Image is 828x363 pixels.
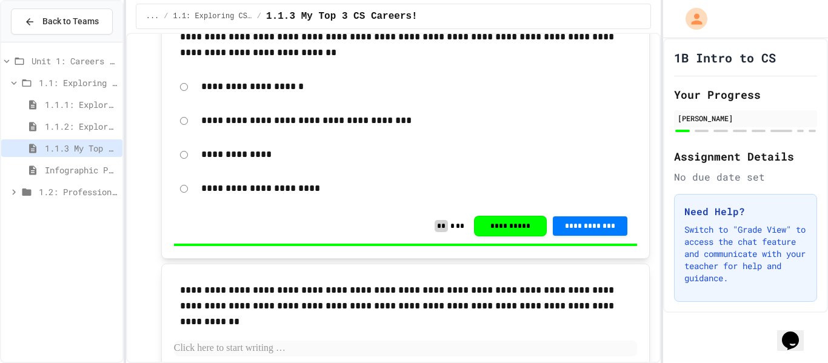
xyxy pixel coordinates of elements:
[45,120,118,133] span: 1.1.2: Exploring CS Careers - Review
[674,148,817,165] h2: Assignment Details
[45,164,118,176] span: Infographic Project: Your favorite CS
[146,12,159,21] span: ...
[266,9,418,24] span: 1.1.3 My Top 3 CS Careers!
[45,142,118,155] span: 1.1.3 My Top 3 CS Careers!
[678,113,813,124] div: [PERSON_NAME]
[39,76,118,89] span: 1.1: Exploring CS Careers
[32,55,118,67] span: Unit 1: Careers & Professionalism
[684,204,807,219] h3: Need Help?
[11,8,113,35] button: Back to Teams
[673,5,710,33] div: My Account
[39,185,118,198] span: 1.2: Professional Communication
[173,12,252,21] span: 1.1: Exploring CS Careers
[674,170,817,184] div: No due date set
[674,86,817,103] h2: Your Progress
[674,49,776,66] h1: 1B Intro to CS
[42,15,99,28] span: Back to Teams
[45,98,118,111] span: 1.1.1: Exploring CS Careers
[164,12,168,21] span: /
[684,224,807,284] p: Switch to "Grade View" to access the chat feature and communicate with your teacher for help and ...
[257,12,261,21] span: /
[777,315,816,351] iframe: chat widget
